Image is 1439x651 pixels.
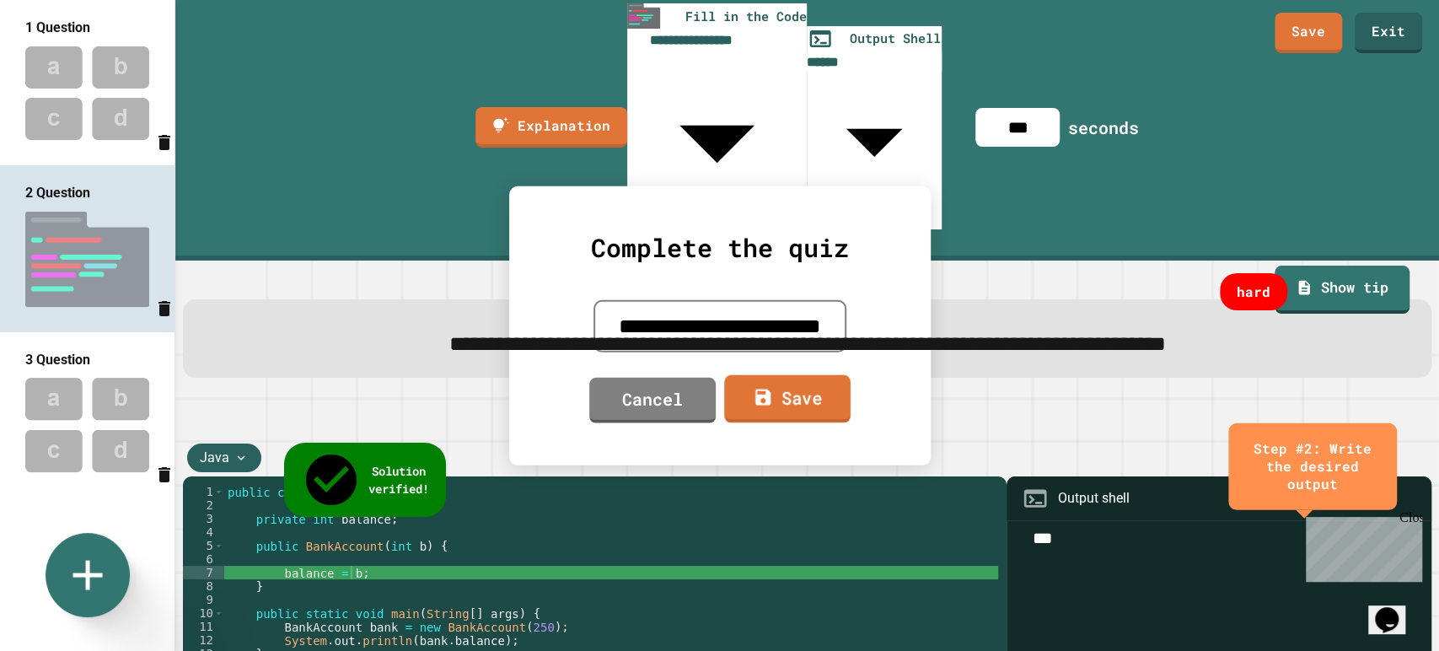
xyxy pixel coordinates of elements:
[183,606,224,620] div: 10
[627,3,660,29] img: ide-thumbnail.png
[1275,266,1409,314] a: Show tip
[154,126,175,158] button: Delete question
[25,19,90,35] span: 1 Question
[368,462,429,498] span: Solution verified!
[183,539,224,552] div: 5
[1299,510,1422,582] iframe: chat widget
[188,397,1426,419] div: Platform
[1220,273,1287,310] div: hard
[154,457,175,489] button: Delete question
[724,374,851,422] a: Save
[1245,440,1380,492] div: Step #2: Write the desired output
[850,29,941,48] span: Output Shell
[214,539,223,552] span: Toggle code folding, rows 5 through 8
[25,351,90,367] span: 3 Question
[25,185,90,201] span: 2 Question
[7,7,116,107] div: Chat with us now!Close
[1068,115,1139,140] div: seconds
[183,485,224,498] div: 1
[551,229,889,266] div: Complete the quiz
[200,448,229,468] span: Java
[685,7,807,26] span: Fill in the Code
[183,579,224,593] div: 8
[214,606,223,620] span: Toggle code folding, rows 10 through 13
[183,512,224,525] div: 3
[183,525,224,539] div: 4
[183,593,224,606] div: 9
[183,633,224,647] div: 12
[475,107,627,148] a: Explanation
[1355,13,1422,53] a: Exit
[589,377,716,422] a: Cancel
[183,552,224,566] div: 6
[183,620,224,633] div: 11
[154,292,175,324] button: Delete question
[214,485,223,498] span: Toggle code folding, rows 1 through 14
[1057,488,1129,508] div: Output shell
[1368,584,1422,634] iframe: chat widget
[183,498,224,512] div: 2
[183,566,224,579] div: 7
[1275,13,1342,53] a: Save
